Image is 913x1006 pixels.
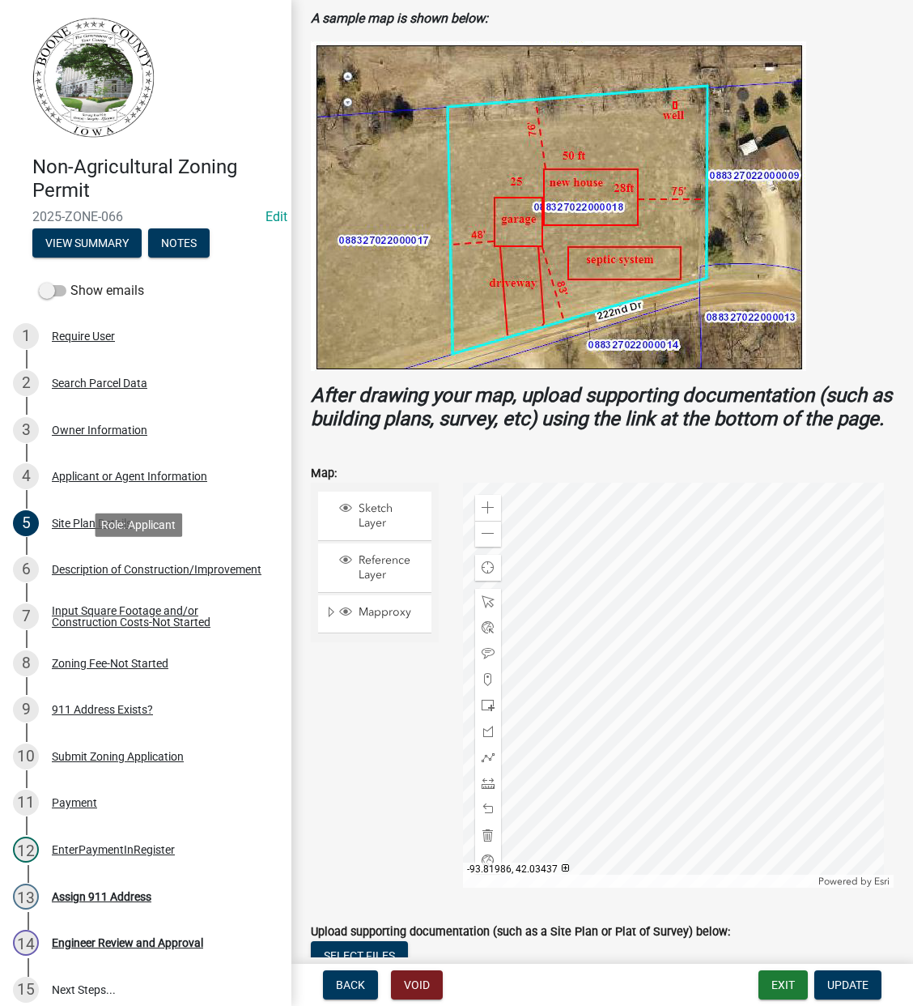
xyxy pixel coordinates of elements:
[336,978,365,991] span: Back
[311,384,892,430] strong: After drawing your map, upload supporting documentation (such as building plans, survey, etc) usi...
[13,650,39,676] div: 8
[52,605,265,628] div: Input Square Footage and/or Construction Costs-Not Started
[13,556,39,582] div: 6
[32,209,259,224] span: 2025-ZONE-066
[337,605,426,621] div: Mapproxy
[355,553,426,582] span: Reference Layer
[95,513,182,536] div: Role: Applicant
[874,876,890,887] a: Esri
[32,17,155,139] img: Boone County, Iowa
[355,501,426,531] span: Sketch Layer
[355,605,426,620] span: Mapproxy
[52,518,132,529] div: Site Plan Details
[325,605,337,622] span: Expand
[265,209,287,224] a: Edit
[311,941,408,970] button: Select files
[52,564,261,575] div: Description of Construction/Improvement
[32,228,142,258] button: View Summary
[52,797,97,808] div: Payment
[32,156,278,202] h4: Non-Agricultural Zoning Permit
[52,844,175,855] div: EnterPaymentInRegister
[13,603,39,629] div: 7
[52,471,207,482] div: Applicant or Agent Information
[13,463,39,489] div: 4
[52,704,153,715] div: 911 Address Exists?
[311,41,806,371] img: SampleZoningMap.png
[52,424,147,436] div: Owner Information
[311,11,488,26] strong: A sample map is shown below:
[318,543,431,593] li: Reference Layer
[52,891,151,902] div: Assign 911 Address
[318,595,431,633] li: Mapproxy
[13,697,39,723] div: 9
[13,510,39,536] div: 5
[13,930,39,956] div: 14
[13,884,39,910] div: 13
[758,970,808,1000] button: Exit
[148,237,210,250] wm-modal-confirm: Notes
[337,501,426,531] div: Sketch Layer
[13,837,39,863] div: 12
[148,228,210,258] button: Notes
[475,521,501,547] div: Zoom out
[52,658,168,669] div: Zoning Fee-Not Started
[311,927,730,938] label: Upload supporting documentation (such as a Site Plan or Plat of Survey) below:
[265,209,287,224] wm-modal-confirm: Edit Application Number
[13,323,39,349] div: 1
[52,751,184,762] div: Submit Zoning Application
[814,970,881,1000] button: Update
[13,370,39,396] div: 2
[475,495,501,521] div: Zoom in
[52,330,115,342] div: Require User
[39,281,144,301] label: Show emails
[475,555,501,581] div: Find my location
[827,978,868,991] span: Update
[32,237,142,250] wm-modal-confirm: Summary
[814,875,894,888] div: Powered by
[318,492,431,541] li: Sketch Layer
[311,468,337,480] label: Map:
[13,790,39,816] div: 11
[337,553,426,582] div: Reference Layer
[391,970,443,1000] button: Void
[13,417,39,443] div: 3
[316,488,433,637] ul: Layer List
[52,937,203,948] div: Engineer Review and Approval
[13,977,39,1003] div: 15
[323,970,378,1000] button: Back
[13,744,39,769] div: 10
[52,377,147,389] div: Search Parcel Data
